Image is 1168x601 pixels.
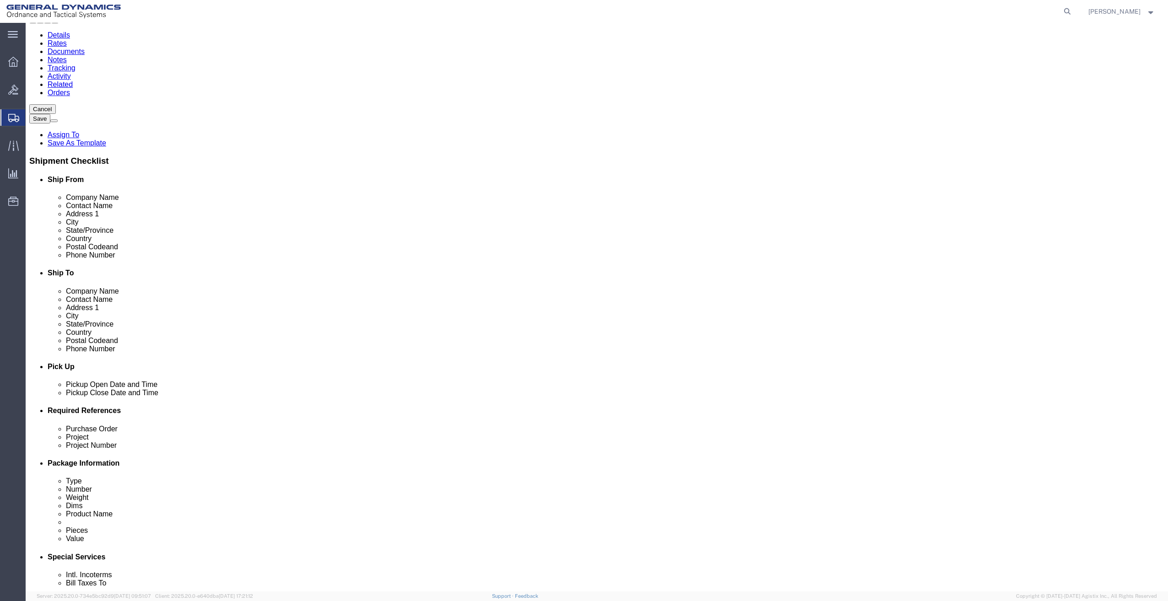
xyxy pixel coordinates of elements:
iframe: FS Legacy Container [26,23,1168,591]
img: logo [6,5,121,18]
a: Feedback [515,593,538,599]
span: Client: 2025.20.0-e640dba [155,593,253,599]
span: Server: 2025.20.0-734e5bc92d9 [37,593,151,599]
span: [DATE] 09:51:07 [114,593,151,599]
span: [DATE] 17:21:12 [219,593,253,599]
span: Copyright © [DATE]-[DATE] Agistix Inc., All Rights Reserved [1016,592,1157,600]
button: [PERSON_NAME] [1088,6,1156,17]
span: Justin Bowdich [1088,6,1141,16]
a: Support [492,593,515,599]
